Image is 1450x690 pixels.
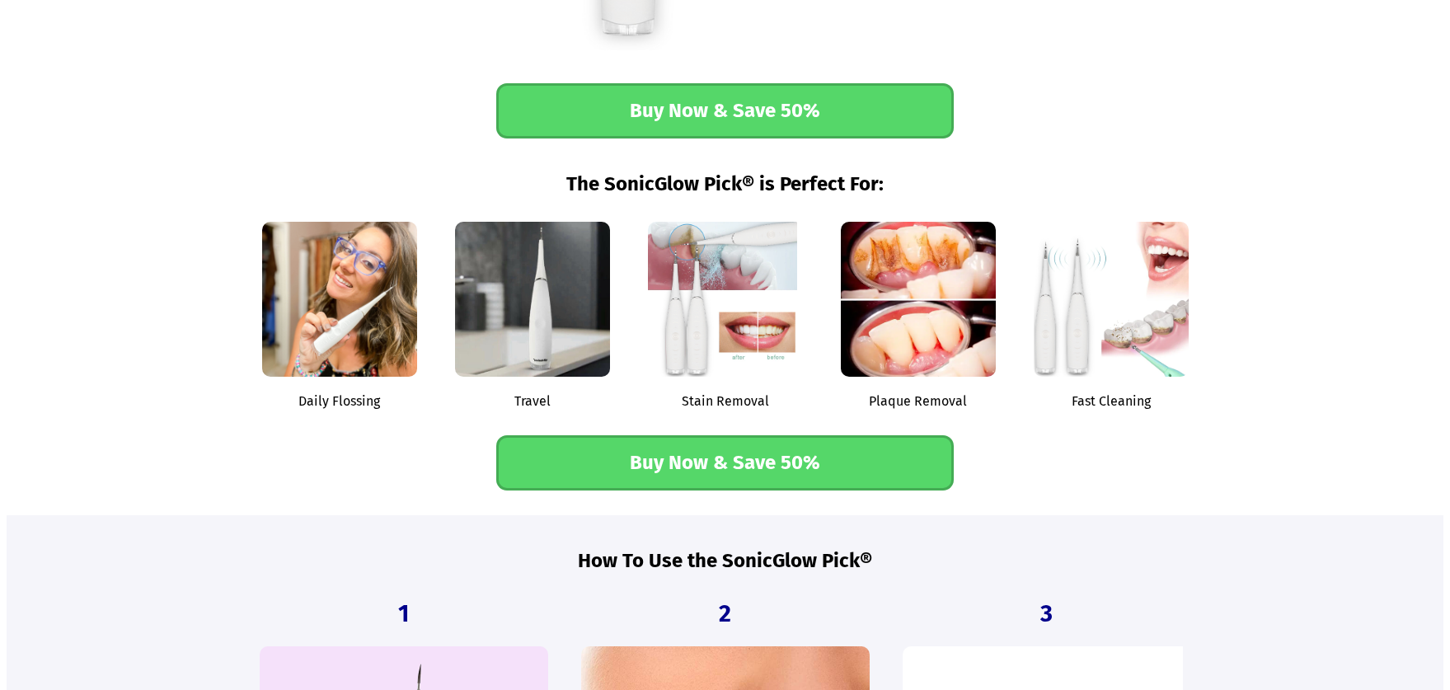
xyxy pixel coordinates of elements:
[243,222,436,411] p: Daily Flossing
[894,598,1199,629] h2: 3
[251,598,556,629] h2: 1
[822,222,1015,411] p: Plaque Removal
[573,598,878,629] h2: 2
[496,435,954,491] a: Buy Now & Save 50%
[496,83,954,138] a: Buy Now & Save 50%
[243,171,1208,214] h1: The SonicGlow Pick® is Perfect For:
[243,548,1208,598] h1: How To Use the SonicGlow Pick®
[436,222,629,411] p: Travel
[629,222,822,411] p: Stain Removal
[1015,222,1208,411] p: Fast Cleaning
